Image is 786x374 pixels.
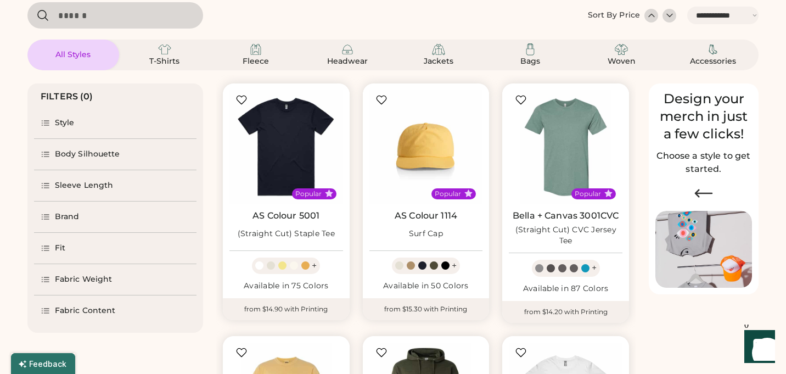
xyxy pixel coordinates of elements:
div: from $14.20 with Printing [502,301,629,323]
div: Fabric Weight [55,274,112,285]
div: Surf Cap [409,228,443,239]
a: Bella + Canvas 3001CVC [513,210,619,221]
img: AS Colour 5001 (Straight Cut) Staple Tee [229,90,343,204]
button: Popular Style [464,189,473,198]
div: Available in 50 Colors [369,281,483,292]
div: FILTERS (0) [41,90,93,103]
h2: Choose a style to get started. [655,149,752,176]
img: Accessories Icon [706,43,720,56]
div: Sort By Price [588,10,640,21]
div: Sleeve Length [55,180,113,191]
div: Design your merch in just a few clicks! [655,90,752,143]
iframe: Front Chat [734,325,781,372]
div: Popular [295,189,322,198]
div: Available in 87 Colors [509,283,622,294]
div: Headwear [323,56,372,67]
div: from $14.90 with Printing [223,298,350,320]
a: AS Colour 5001 [252,210,319,221]
div: Jackets [414,56,463,67]
div: Popular [575,189,601,198]
div: (Straight Cut) Staple Tee [238,228,335,239]
div: + [592,262,597,274]
img: AS Colour 1114 Surf Cap [369,90,483,204]
div: T-Shirts [140,56,189,67]
img: Jackets Icon [432,43,445,56]
div: + [312,260,317,272]
div: Style [55,118,75,129]
div: + [452,260,457,272]
div: Woven [597,56,646,67]
button: Popular Style [604,189,613,198]
img: Woven Icon [615,43,628,56]
div: Bags [506,56,555,67]
div: Brand [55,211,80,222]
button: Popular Style [325,189,333,198]
img: T-Shirts Icon [158,43,171,56]
div: Popular [435,189,461,198]
div: Accessories [688,56,738,67]
img: Fleece Icon [249,43,262,56]
div: Body Silhouette [55,149,120,160]
div: All Styles [48,49,98,60]
img: BELLA + CANVAS 3001CVC (Straight Cut) CVC Jersey Tee [509,90,622,204]
a: AS Colour 1114 [395,210,457,221]
div: Fabric Content [55,305,115,316]
img: Headwear Icon [341,43,354,56]
img: Bags Icon [524,43,537,56]
div: Available in 75 Colors [229,281,343,292]
div: (Straight Cut) CVC Jersey Tee [509,225,622,247]
div: Fleece [231,56,280,67]
div: Fit [55,243,65,254]
img: Image of Lisa Congdon Eye Print on T-Shirt and Hat [655,211,752,288]
div: from $15.30 with Printing [363,298,490,320]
